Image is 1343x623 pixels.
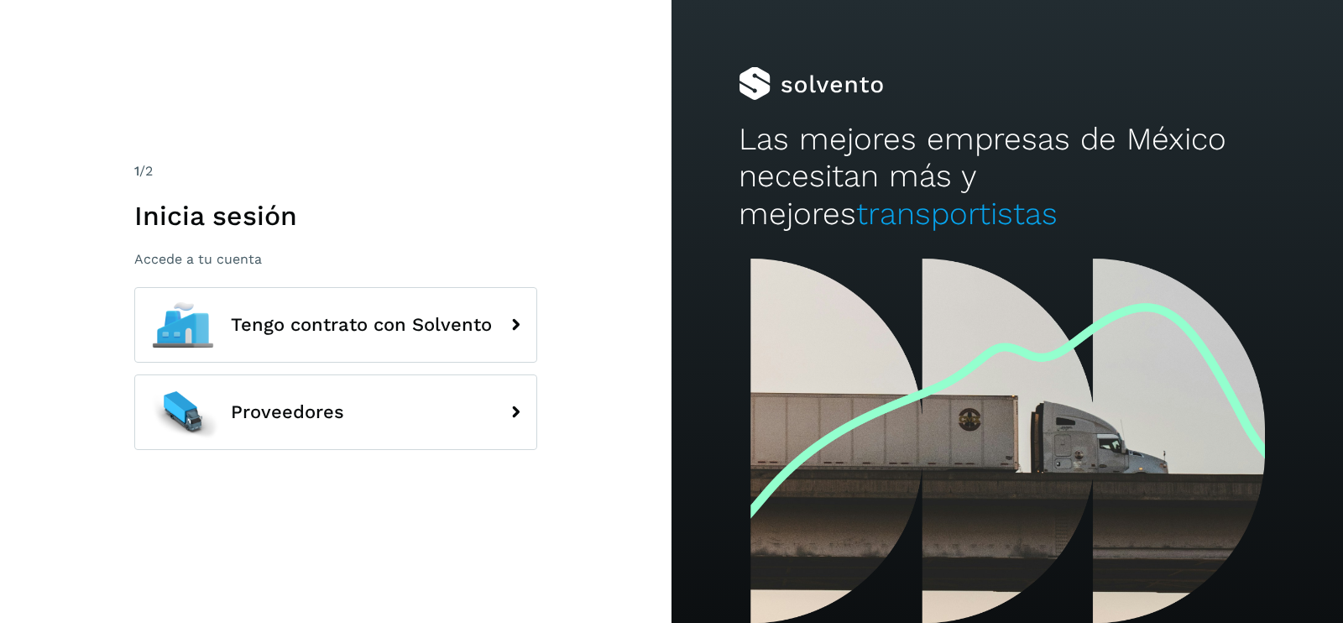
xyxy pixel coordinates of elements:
h2: Las mejores empresas de México necesitan más y mejores [739,121,1276,233]
button: Tengo contrato con Solvento [134,287,537,363]
h1: Inicia sesión [134,200,537,232]
p: Accede a tu cuenta [134,251,537,267]
span: Proveedores [231,402,344,422]
div: /2 [134,161,537,181]
span: Tengo contrato con Solvento [231,315,492,335]
span: transportistas [856,196,1058,232]
span: 1 [134,163,139,179]
button: Proveedores [134,374,537,450]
